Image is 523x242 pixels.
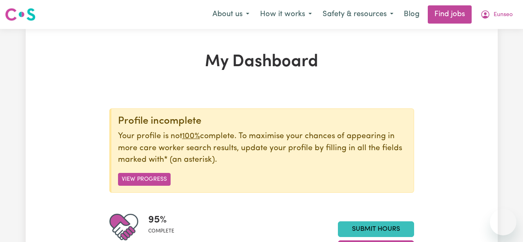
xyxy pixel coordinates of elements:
a: Find jobs [428,5,472,24]
span: 95 % [148,213,174,228]
button: How it works [255,6,317,23]
button: Safety & resources [317,6,399,23]
div: Profile incomplete [118,115,407,127]
a: Careseekers logo [5,5,36,24]
u: 100% [182,132,200,140]
button: About us [207,6,255,23]
span: Eunseo [494,10,513,19]
a: Submit Hours [338,221,414,237]
h1: My Dashboard [109,52,414,72]
div: Profile completeness: 95% [148,213,181,242]
img: Careseekers logo [5,7,36,22]
iframe: 메시징 창을 시작하는 버튼 [490,209,516,235]
p: Your profile is not complete. To maximise your chances of appearing in more care worker search re... [118,131,407,166]
button: My Account [475,6,518,23]
span: an asterisk [164,156,215,164]
a: Blog [399,5,424,24]
button: View Progress [118,173,171,186]
span: complete [148,228,174,235]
